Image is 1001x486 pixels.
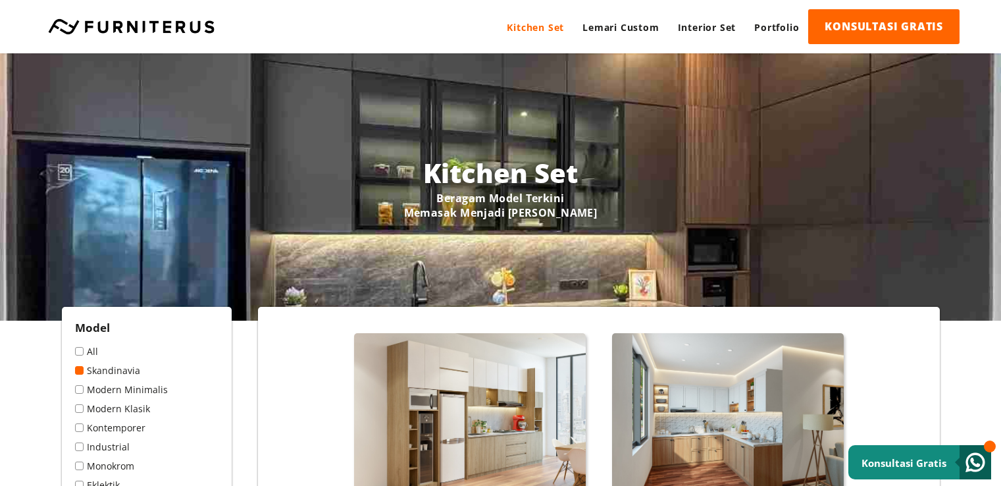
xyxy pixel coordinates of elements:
[75,441,218,453] a: Industrial
[75,364,218,377] a: Skandinavia
[75,345,218,358] a: All
[75,320,218,335] h2: Model
[808,9,960,44] a: KONSULTASI GRATIS
[75,460,218,472] a: Monokrom
[75,383,218,396] a: Modern Minimalis
[573,9,668,45] a: Lemari Custom
[745,9,808,45] a: Portfolio
[498,9,573,45] a: Kitchen Set
[848,445,991,479] a: Konsultasi Gratis
[669,9,746,45] a: Interior Set
[75,402,218,415] a: Modern Klasik
[861,456,946,470] small: Konsultasi Gratis
[75,421,218,434] a: Kontemporer
[134,190,867,219] p: Beragam Model Terkini Memasak Menjadi [PERSON_NAME]
[134,154,867,190] h1: Kitchen Set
